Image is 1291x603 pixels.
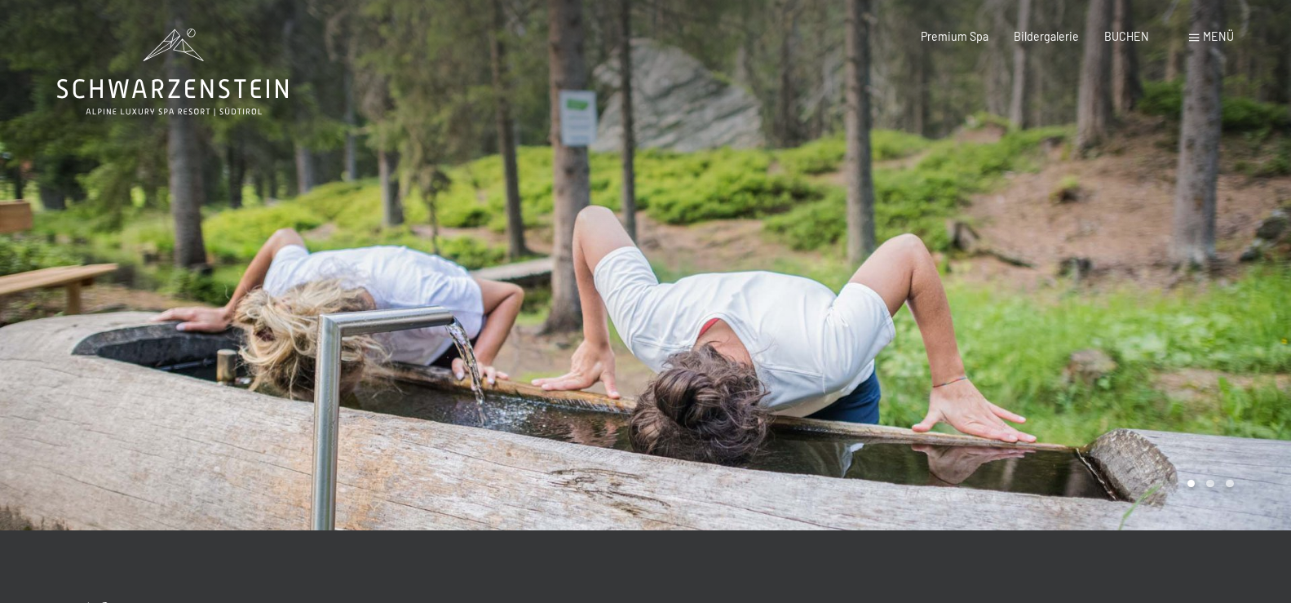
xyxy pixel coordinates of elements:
a: Bildergalerie [1014,29,1079,43]
div: Carousel Page 1 (Current Slide) [1187,480,1196,488]
div: Carousel Pagination [1182,480,1234,488]
div: Carousel Page 2 [1206,480,1214,488]
a: Premium Spa [921,29,988,43]
span: Menü [1203,29,1234,43]
div: Carousel Page 3 [1226,480,1234,488]
a: BUCHEN [1104,29,1149,43]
